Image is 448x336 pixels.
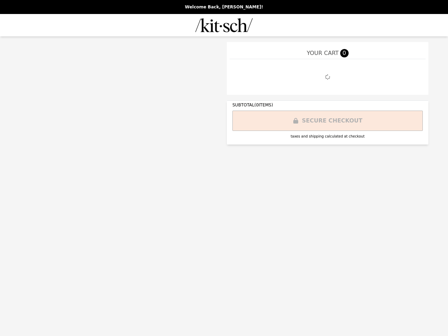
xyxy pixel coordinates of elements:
span: ( 0 ITEMS) [254,103,273,107]
span: YOUR CART [307,49,338,57]
p: Welcome Back, [PERSON_NAME]! [4,4,444,10]
div: taxes and shipping calculated at checkout [232,134,423,139]
span: 0 [340,49,349,57]
span: SUBTOTAL [232,103,254,107]
img: Brand Logo [195,18,253,32]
